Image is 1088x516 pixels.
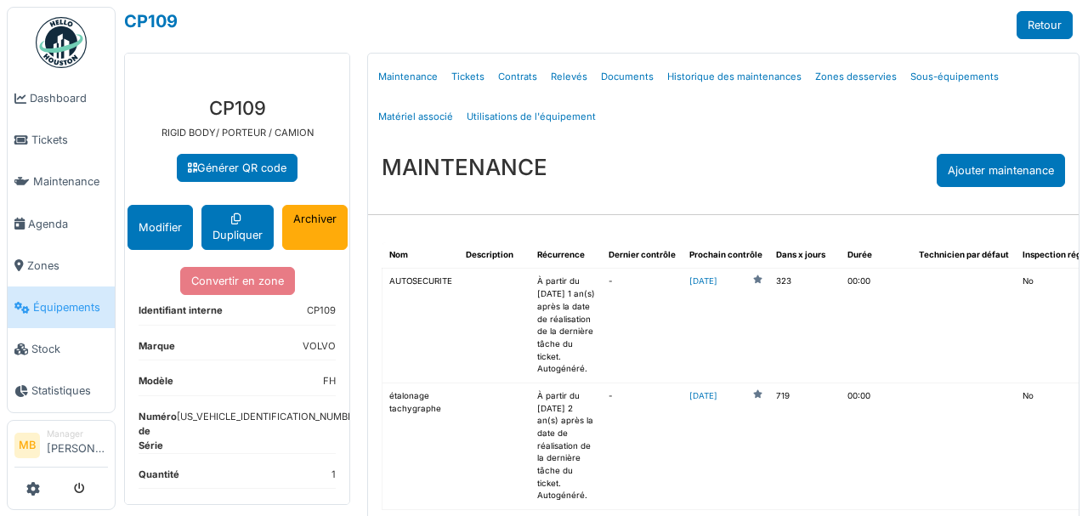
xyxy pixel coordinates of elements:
[544,57,594,97] a: Relevés
[689,390,717,403] a: [DATE]
[8,161,115,202] a: Maintenance
[382,154,547,180] h3: MAINTENANCE
[139,468,179,489] dt: Quantité
[1023,391,1034,400] span: translation missing: fr.shared.no
[8,203,115,245] a: Agenda
[445,57,491,97] a: Tickets
[808,57,904,97] a: Zones desservies
[36,17,87,68] img: Badge_color-CXgf-gQk.svg
[683,242,769,269] th: Prochain contrôle
[491,57,544,97] a: Contrats
[30,90,108,106] span: Dashboard
[124,11,178,31] a: CP109
[127,205,193,249] button: Modifier
[139,303,223,325] dt: Identifiant interne
[8,245,115,286] a: Zones
[937,154,1065,187] div: Ajouter maintenance
[31,341,108,357] span: Stock
[382,242,460,269] th: Nom
[1017,11,1073,39] a: Retour
[602,269,683,383] td: -
[27,258,108,274] span: Zones
[460,97,603,137] a: Utilisations de l'équipement
[177,154,297,182] a: Générer QR code
[139,126,336,140] p: RIGID BODY/ PORTEUR / CAMION
[769,242,841,269] th: Dans x jours
[303,339,336,354] dd: VOLVO
[201,205,274,249] a: Dupliquer
[139,410,177,452] dt: Numéro de Série
[28,216,108,232] span: Agenda
[769,269,841,383] td: 323
[31,132,108,148] span: Tickets
[530,269,602,383] td: À partir du [DATE] 1 an(s) après la date de réalisation de la dernière tâche du ticket. Autogénéré.
[602,383,683,509] td: -
[8,328,115,370] a: Stock
[323,374,336,388] dd: FH
[139,374,173,395] dt: Modèle
[8,370,115,411] a: Statistiques
[14,428,108,468] a: MB Manager[PERSON_NAME]
[382,383,460,509] td: étalonage tachygraphe
[8,286,115,328] a: Équipements
[33,173,108,190] span: Maintenance
[139,97,336,119] h3: CP109
[307,303,336,318] dd: CP109
[8,119,115,161] a: Tickets
[371,97,460,137] a: Matériel associé
[382,269,460,383] td: AUTOSECURITE
[841,269,912,383] td: 00:00
[530,242,602,269] th: Récurrence
[331,468,336,482] dd: 1
[1023,276,1034,286] span: translation missing: fr.shared.no
[371,57,445,97] a: Maintenance
[841,383,912,509] td: 00:00
[139,339,175,360] dt: Marque
[33,299,108,315] span: Équipements
[14,433,40,458] li: MB
[912,242,1016,269] th: Technicien par défaut
[47,428,108,464] li: [PERSON_NAME]
[177,410,363,445] dd: [US_VEHICLE_IDENTIFICATION_NUMBER]
[530,383,602,509] td: À partir du [DATE] 2 an(s) après la date de réalisation de la dernière tâche du ticket. Autogénéré.
[904,57,1006,97] a: Sous-équipements
[689,275,717,288] a: [DATE]
[602,242,683,269] th: Dernier contrôle
[31,383,108,399] span: Statistiques
[660,57,808,97] a: Historique des maintenances
[47,428,108,440] div: Manager
[8,77,115,119] a: Dashboard
[282,205,348,249] a: Archiver
[841,242,912,269] th: Durée
[459,242,530,269] th: Description
[769,383,841,509] td: 719
[594,57,660,97] a: Documents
